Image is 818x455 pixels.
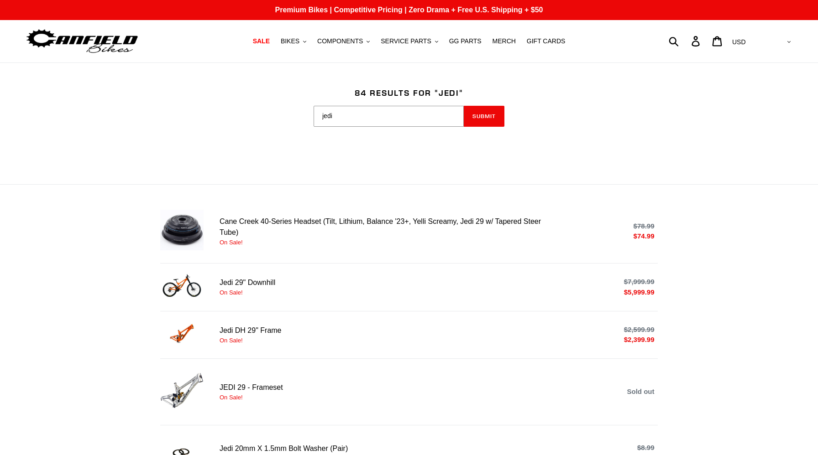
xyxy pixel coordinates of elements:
button: Submit [464,106,504,127]
a: SALE [248,35,274,47]
span: GG PARTS [449,37,482,45]
a: GIFT CARDS [522,35,570,47]
span: MERCH [493,37,516,45]
img: Canfield Bikes [25,27,139,56]
button: SERVICE PARTS [376,35,442,47]
input: Search [314,106,464,127]
a: MERCH [488,35,520,47]
a: GG PARTS [445,35,486,47]
span: BIKES [281,37,299,45]
h1: 84 results for "jedi" [160,88,658,98]
span: GIFT CARDS [527,37,566,45]
span: SERVICE PARTS [381,37,431,45]
input: Search [674,31,697,51]
button: BIKES [276,35,311,47]
button: COMPONENTS [313,35,374,47]
span: COMPONENTS [317,37,363,45]
span: SALE [253,37,270,45]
